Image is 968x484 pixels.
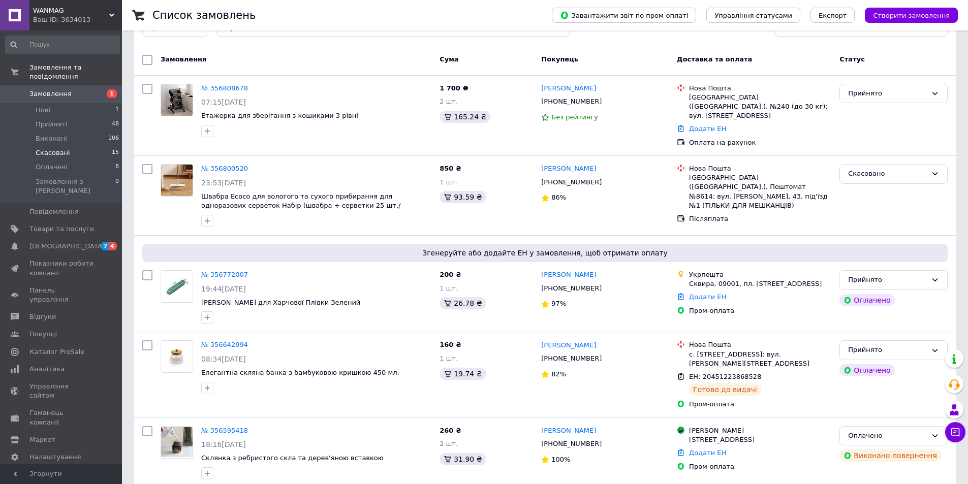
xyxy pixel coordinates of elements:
span: 08:34[DATE] [201,355,246,363]
button: Управління статусами [706,8,800,23]
span: Замовлення [161,55,206,63]
span: Оплачені [36,163,68,172]
img: Фото товару [161,165,193,196]
div: Сквира, 09001, пл. [STREET_ADDRESS] [689,279,831,288]
span: 106 [108,134,119,143]
a: № 356800520 [201,165,248,172]
span: [PHONE_NUMBER] [541,178,602,186]
span: 1 шт. [440,354,458,362]
div: Оплачено [839,294,894,306]
span: 850 ₴ [440,165,461,172]
div: Пром-оплата [689,306,831,315]
span: 1 шт. [440,284,458,292]
span: 97% [551,300,566,307]
span: 200 ₴ [440,271,461,278]
span: 19:44[DATE] [201,285,246,293]
div: [PERSON_NAME] [689,426,831,435]
button: Завантажити звіт по пром-оплаті [552,8,696,23]
div: Укрпошта [689,270,831,279]
a: Фото товару [161,340,193,373]
a: № 356595418 [201,427,248,434]
a: Фото товару [161,164,193,197]
span: 23:53[DATE] [201,179,246,187]
a: [PERSON_NAME] [541,426,596,436]
span: 86% [551,193,566,201]
span: Доставка та оплата [677,55,752,63]
span: 1 [107,89,117,98]
a: № 356772007 [201,271,248,278]
span: Виконані [36,134,67,143]
span: [PHONE_NUMBER] [541,98,602,105]
span: [PHONE_NUMBER] [541,284,602,292]
a: [PERSON_NAME] [541,84,596,93]
div: [STREET_ADDRESS] [689,435,831,444]
a: № 356642994 [201,341,248,348]
span: Покупці [29,330,57,339]
span: Маркет [29,435,55,444]
a: Склянка з ребристого скла та дерев'яною вставкою [201,454,384,462]
span: 4 [109,242,117,250]
div: Нова Пошта [689,340,831,349]
span: Завантажити звіт по пром-оплаті [560,11,688,20]
span: 7 [101,242,109,250]
div: [GEOGRAPHIC_DATA] ([GEOGRAPHIC_DATA].), Поштомат №8614: вул. [PERSON_NAME], 43, під'їзд №1 (ТІЛЬК... [689,173,831,210]
span: Cума [440,55,458,63]
img: Фото товару [161,84,193,116]
img: Фото товару [161,271,193,302]
a: Створити замовлення [855,11,958,19]
span: 82% [551,370,566,378]
a: [PERSON_NAME] для Харчової Плівки Зелений [201,299,360,306]
span: 260 ₴ [440,427,461,434]
a: [PERSON_NAME] [541,270,596,280]
div: 19.74 ₴ [440,368,486,380]
span: Управління сайтом [29,382,94,400]
div: Прийнято [848,275,927,285]
span: 1 700 ₴ [440,84,468,92]
span: Без рейтингу [551,113,598,121]
span: 0 [115,177,119,196]
div: Післяплата [689,214,831,223]
span: 100% [551,456,570,463]
a: Елегантна скляна банка з бамбуковою кришкою 450 мл. [201,369,399,376]
span: Повідомлення [29,207,79,216]
span: Налаштування [29,453,81,462]
div: Скасовано [848,169,927,179]
a: [PERSON_NAME] [541,341,596,350]
input: Пошук [5,36,120,54]
a: № 356808678 [201,84,248,92]
span: Управління статусами [714,12,792,19]
span: Замовлення з [PERSON_NAME] [36,177,115,196]
a: Фото товару [161,270,193,303]
div: Оплачено [839,364,894,376]
span: 15 [112,148,119,157]
span: Експорт [819,12,847,19]
div: с. [STREET_ADDRESS]: вул. [PERSON_NAME][STREET_ADDRESS] [689,350,831,368]
span: Згенеруйте або додайте ЕН у замовлення, щоб отримати оплату [146,248,944,258]
span: Покупець [541,55,578,63]
img: Фото товару [161,427,193,458]
a: Додати ЕН [689,449,726,457]
span: Замовлення та повідомлення [29,63,122,81]
span: 1 [115,106,119,115]
div: 93.59 ₴ [440,191,486,203]
span: Статус [839,55,865,63]
h1: Список замовлень [152,9,256,21]
span: Панель управління [29,286,94,304]
span: 18:16[DATE] [201,440,246,448]
span: WANMAG [33,6,109,15]
span: 1 шт. [440,178,458,186]
span: [PHONE_NUMBER] [541,354,602,362]
button: Чат з покупцем [945,422,965,442]
div: Оплата на рахунок [689,138,831,147]
span: Показники роботи компанії [29,259,94,277]
a: Швабра Ecoco для вологого та сухого прибирання для одноразових серветок Набір (швабра + серветки ... [201,192,400,219]
span: [PHONE_NUMBER] [541,440,602,447]
a: Етажерка для зберігання з кошиками 3 рівні [201,112,358,119]
div: Нова Пошта [689,84,831,93]
a: Фото товару [161,426,193,459]
div: Нова Пошта [689,164,831,173]
span: ЕН: 20451223868528 [689,373,761,380]
span: Відгуки [29,312,56,321]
